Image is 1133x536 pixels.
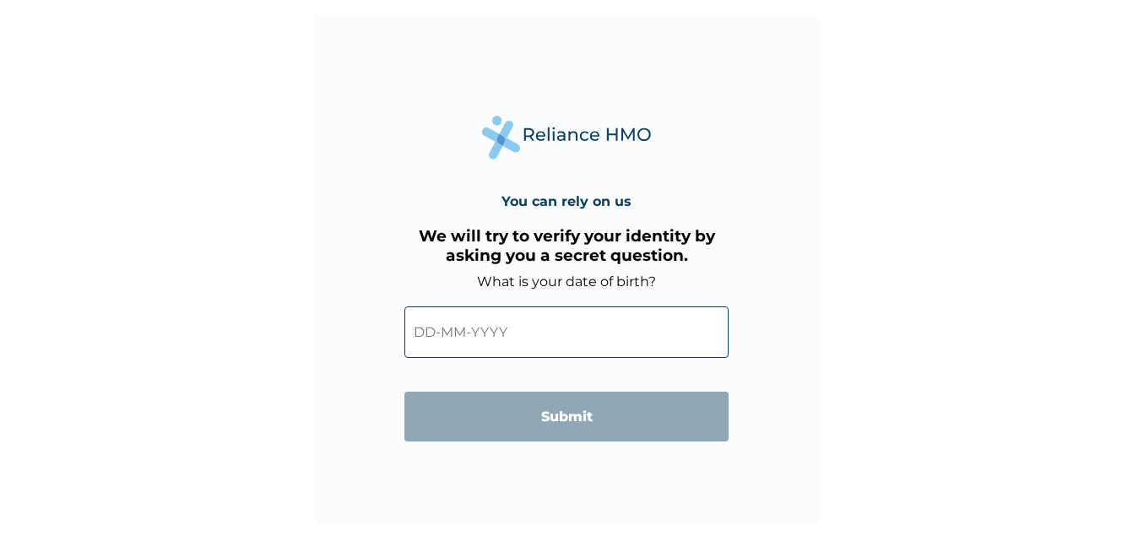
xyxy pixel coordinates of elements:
input: Submit [404,392,729,441]
label: What is your date of birth? [477,273,656,290]
img: Reliance Health's Logo [482,116,651,159]
input: DD-MM-YYYY [404,306,729,358]
h4: You can rely on us [501,193,632,209]
h3: We will try to verify your identity by asking you a secret question. [404,226,729,265]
